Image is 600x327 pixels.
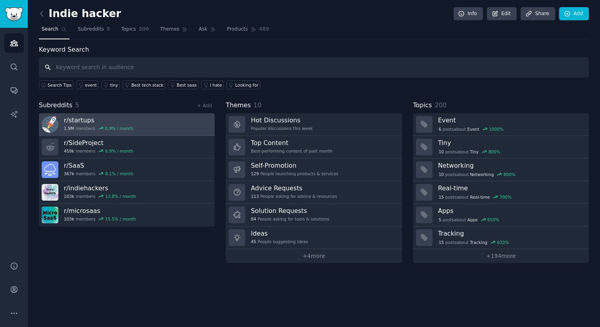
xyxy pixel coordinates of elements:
div: tiny [110,82,118,88]
a: Top ContentBest-performing content of past month [226,136,402,159]
h3: r/ SaaS [64,161,133,170]
div: 633 % [497,240,509,245]
a: Hot DiscussionsPopular discussions this week [226,113,402,136]
div: 1000 % [489,126,504,132]
div: People suggesting ideas [251,239,308,244]
a: Solution Requests84People asking for tools & solutions [226,204,402,226]
span: Search [42,26,58,33]
span: 129 [251,171,259,176]
div: post s about [438,216,500,223]
a: Products489 [224,23,272,39]
a: +194more [413,249,589,263]
a: Looking for [227,80,260,89]
span: 45 [251,239,256,244]
span: 5 [75,101,79,109]
a: Tiny10postsaboutTiny800% [413,136,589,159]
span: Apps [467,217,478,223]
span: 5 [107,26,110,33]
span: 1.9M [64,126,74,131]
span: 103k [64,193,74,199]
span: 5 [438,217,441,223]
div: 800 % [504,172,515,177]
span: 10 [438,149,444,155]
span: Real-time [470,194,490,200]
div: post s about [438,126,504,133]
div: post s about [438,148,501,155]
a: Info [454,7,483,21]
a: Best tech stack [123,80,165,89]
h3: Hot Discussions [251,116,313,124]
a: Edit [487,7,517,21]
span: Subreddits [39,101,73,110]
h3: r/ SideProject [64,139,133,147]
h3: r/ startups [64,116,133,124]
a: r/microsaas103kmembers15.5% / month [39,204,215,226]
div: members [64,148,133,154]
span: 15 [438,194,444,200]
img: GummySearch logo [5,7,23,21]
span: 84 [251,216,256,222]
img: SaaS [42,161,58,178]
h3: Real-time [438,184,583,192]
span: 367k [64,171,74,176]
img: microsaas [42,207,58,223]
div: members [64,216,136,222]
a: Add [559,7,589,21]
span: 200 [435,101,446,109]
a: event [76,80,98,89]
span: 10 [438,172,444,177]
h3: Self-Promotion [251,161,338,170]
input: Keyword search in audience [39,57,589,77]
h3: Ideas [251,229,308,238]
div: members [64,171,133,176]
span: Themes [160,26,179,33]
span: 15 [438,240,444,245]
span: Tiny [470,149,479,155]
div: Best-performing content of past month [251,148,333,154]
div: 13.8 % / month [105,193,136,199]
span: Products [227,26,248,33]
span: Search Tips [48,82,72,88]
h3: Solution Requests [251,207,329,215]
span: Event [467,126,479,132]
a: Advice Requests113People asking for advice & resources [226,181,402,204]
h3: Top Content [251,139,333,147]
h3: Event [438,116,583,124]
a: + Add [197,103,212,108]
div: 6.9 % / month [105,148,133,154]
span: Networking [470,172,494,177]
a: Self-Promotion129People launching products & services [226,159,402,181]
a: r/SideProject459kmembers6.9% / month [39,136,215,159]
a: Best saas [168,80,198,89]
span: 6 [438,126,441,132]
a: Subreddits5 [75,23,113,39]
div: 800 % [488,149,500,155]
h3: r/ indiehackers [64,184,136,192]
a: Tracking15postsaboutTracking633% [413,226,589,249]
span: 459k [64,148,74,154]
div: event [85,82,97,88]
a: r/SaaS367kmembers8.1% / month [39,159,215,181]
span: Ask [199,26,208,33]
span: Themes [226,101,251,110]
div: members [64,126,133,131]
label: Keyword Search [39,46,89,53]
img: startups [42,116,58,133]
h3: Tiny [438,139,583,147]
div: People asking for tools & solutions [251,216,329,222]
div: 650 % [487,217,499,223]
div: 700 % [500,194,512,200]
a: Share [521,7,555,21]
span: 489 [259,26,269,33]
button: Search Tips [39,80,73,89]
a: Apps5postsaboutApps650% [413,204,589,226]
div: 15.5 % / month [105,216,136,222]
div: post s about [438,239,510,246]
div: People asking for advice & resources [251,193,337,199]
div: post s about [438,193,512,201]
a: r/startups1.9Mmembers0.9% / month [39,113,215,136]
a: Ideas45People suggesting ideas [226,226,402,249]
a: Real-time15postsaboutReal-time700% [413,181,589,204]
a: +4more [226,249,402,263]
h3: Tracking [438,229,583,238]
